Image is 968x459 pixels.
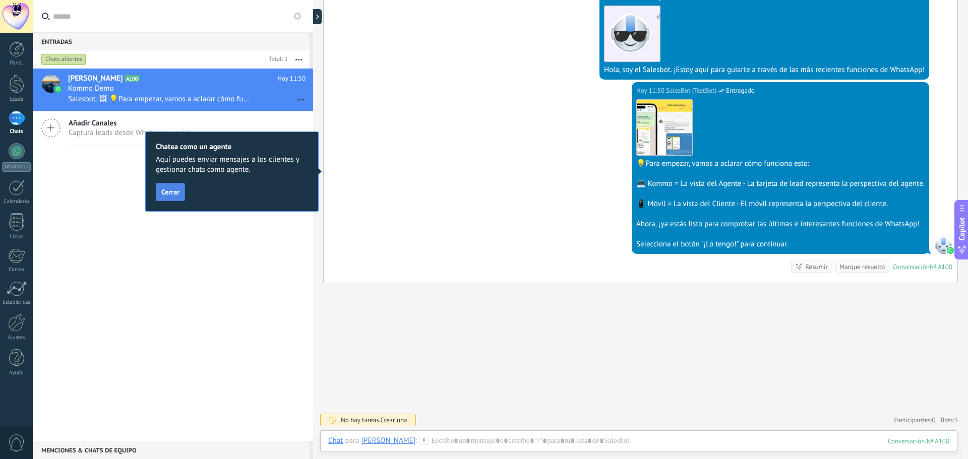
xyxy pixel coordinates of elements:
div: Chats abiertos [41,53,86,65]
span: Salesbot: 🖼 💡Para empezar, vamos a aclarar cómo funciona esto: 💻 Kommo = La vista del Agente - La... [68,94,250,104]
div: Mostrar [312,9,322,24]
div: Moqenko [361,436,415,445]
span: Copilot [957,217,967,240]
button: Más [288,50,310,69]
span: 1 [954,416,958,424]
div: Resumir [805,262,828,272]
span: Entregado [726,86,755,96]
a: Participantes:0 [894,416,935,424]
span: [PERSON_NAME] [68,74,123,84]
h2: Chatea como un agente [156,142,308,152]
div: Estadísticas [2,299,31,306]
span: Bots: [941,416,958,424]
div: Panel [2,60,31,67]
div: Marque resuelto [839,262,885,272]
div: No hay tareas. [341,416,407,424]
span: A100 [125,75,139,82]
img: waba.svg [947,247,954,254]
div: Hoy 11:50 [636,86,666,96]
span: 0 [932,416,936,424]
div: 💡Para empezar, vamos a aclarar cómo funciona esto: [636,159,925,169]
div: Chats [2,128,31,135]
div: 📱 Móvil = La vista del Cliente - El móvil representa la perspectiva del cliente. [636,199,925,209]
div: Hola, soy el Salesbot. ¡Estoy aquí para guiarte a través de las más recientes funciones de WhatsApp! [604,65,925,75]
span: Kommo Demo [68,84,114,94]
span: SalesBot [934,236,952,254]
span: : [415,436,417,446]
div: Entradas [33,32,310,50]
div: Conversación [892,263,930,271]
div: Ahora, ¡ya estás listo para comprobar las últimas e interesantes funciones de WhatsApp! [636,219,925,229]
span: Cerrar [161,188,179,195]
div: Correo [2,267,31,273]
span: Añadir Canales [69,118,190,128]
div: № A100 [930,263,952,271]
span: Crear una [380,416,407,424]
div: Calendario [2,199,31,205]
span: Hoy 11:50 [277,74,306,84]
img: icon [54,86,62,93]
div: Selecciona el botón "¡Lo tengo!" para continuar. [636,239,925,249]
div: 100 [888,437,949,445]
img: 183.png [604,6,660,61]
img: d0e6739c-1678-41bc-9a6c-eb05e15d3fdc [637,100,692,155]
div: 💻 Kommo = La vista del Agente - La tarjeta de lead representa la perspectiva del agente. [636,179,925,189]
div: Ayuda [2,370,31,376]
span: Aquí puedes enviar mensajes a los clientes y gestionar chats como agente. [156,155,308,175]
span: SalesBot (TestBot) [666,86,716,96]
span: Captura leads desde Whatsapp y más! [69,128,190,138]
div: WhatsApp [2,162,31,172]
div: Listas [2,234,31,240]
div: Menciones & Chats de equipo [33,441,310,459]
a: avataricon[PERSON_NAME]A100Hoy 11:50Kommo DemoSalesbot: 🖼 💡Para empezar, vamos a aclarar cómo fun... [33,69,313,111]
div: Leads [2,96,31,103]
div: Total: 1 [265,54,288,64]
button: Cerrar [156,183,185,201]
span: para [345,436,359,446]
div: Ajustes [2,335,31,341]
